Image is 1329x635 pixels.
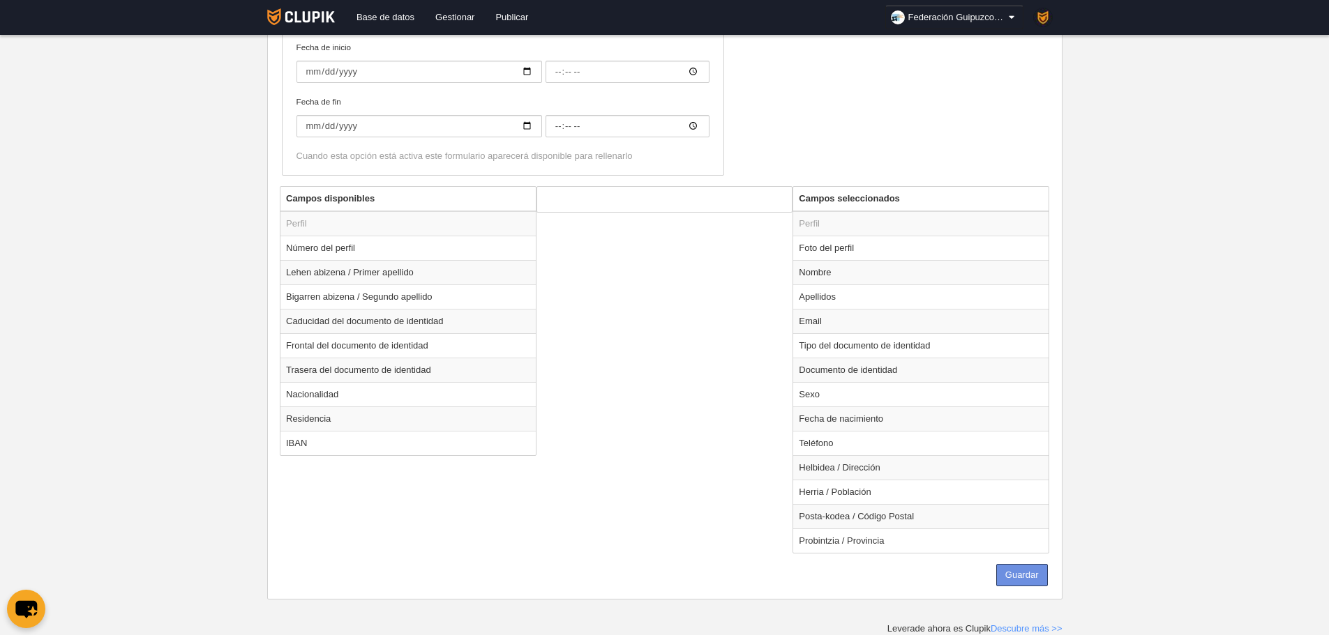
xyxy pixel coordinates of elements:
[296,41,709,83] label: Fecha de inicio
[280,260,536,284] td: Lehen abizena / Primer apellido
[280,187,536,211] th: Campos disponibles
[793,455,1049,480] td: Helbidea / Dirección
[793,260,1049,284] td: Nombre
[7,590,45,628] button: chat-button
[793,284,1049,309] td: Apellidos
[793,358,1049,382] td: Documento de identidad
[280,333,536,358] td: Frontal del documento de identidad
[280,211,536,236] td: Perfil
[280,284,536,309] td: Bigarren abizena / Segundo apellido
[296,61,542,83] input: Fecha de inicio
[267,8,335,25] img: Clupik
[996,564,1048,586] button: Guardar
[891,10,905,24] img: OaTMfqZif511.30x30.jpg
[885,6,1023,29] a: Federación Guipuzcoana de Voleibol
[793,528,1049,553] td: Probintzia / Provincia
[887,622,1063,635] div: Leverade ahora es Clupik
[793,504,1049,528] td: Posta-kodea / Código Postal
[793,236,1049,260] td: Foto del perfil
[546,61,709,83] input: Fecha de inicio
[296,115,542,137] input: Fecha de fin
[296,95,709,137] label: Fecha de fin
[793,406,1049,431] td: Fecha de nacimiento
[296,150,709,162] div: Cuando esta opción está activa este formulario aparecerá disponible para rellenarlo
[280,236,536,260] td: Número del perfil
[793,333,1049,358] td: Tipo del documento de identidad
[546,115,709,137] input: Fecha de fin
[793,309,1049,333] td: Email
[793,382,1049,406] td: Sexo
[793,187,1049,211] th: Campos seleccionados
[793,211,1049,236] td: Perfil
[908,10,1006,24] span: Federación Guipuzcoana de Voleibol
[280,406,536,431] td: Residencia
[280,358,536,382] td: Trasera del documento de identidad
[793,480,1049,504] td: Herria / Población
[280,431,536,455] td: IBAN
[991,623,1063,634] a: Descubre más >>
[1034,8,1052,26] img: PaK018JKw3ps.30x30.jpg
[280,382,536,406] td: Nacionalidad
[280,309,536,333] td: Caducidad del documento de identidad
[793,431,1049,455] td: Teléfono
